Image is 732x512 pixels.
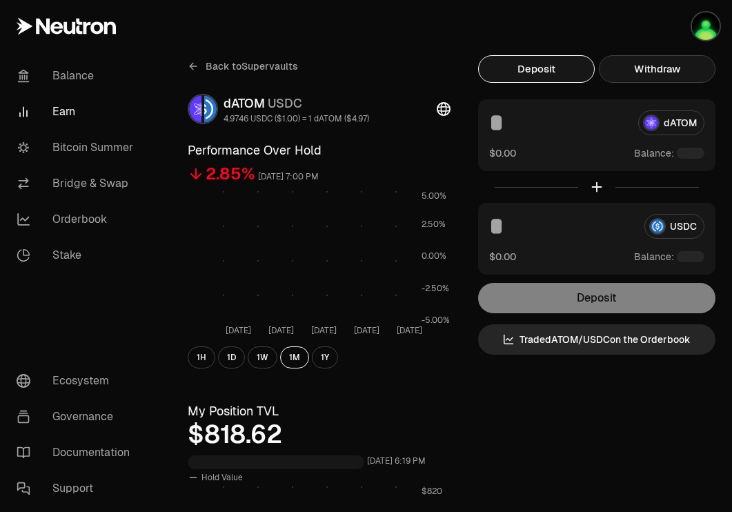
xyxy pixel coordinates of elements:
img: Atom Staking [692,12,720,40]
a: Balance [6,58,149,94]
a: Bridge & Swap [6,166,149,201]
button: 1H [188,346,215,368]
tspan: [DATE] [226,325,251,336]
div: 4.9746 USDC ($1.00) = 1 dATOM ($4.97) [224,113,369,124]
span: Hold Value [201,472,243,483]
img: dATOM Logo [189,95,201,123]
img: USDC Logo [204,95,217,123]
a: Orderbook [6,201,149,237]
a: TradedATOM/USDCon the Orderbook [478,324,715,355]
span: Balance: [634,146,674,160]
button: 1M [280,346,309,368]
tspan: [DATE] [311,325,337,336]
div: [DATE] 6:19 PM [367,453,426,469]
span: Balance: [634,250,674,264]
tspan: [DATE] [354,325,379,336]
tspan: [DATE] [397,325,422,336]
h3: My Position TVL [188,402,451,421]
button: $0.00 [489,250,516,264]
a: Support [6,471,149,506]
button: 1Y [312,346,338,368]
tspan: -5.00% [422,315,450,326]
a: Stake [6,237,149,273]
tspan: 5.00% [422,190,446,201]
button: Withdraw [599,55,715,83]
span: Back to Supervaults [206,59,298,73]
button: 1W [248,346,277,368]
div: [DATE] 7:00 PM [258,169,319,185]
span: USDC [268,95,302,111]
tspan: [DATE] [268,325,294,336]
h3: Performance Over Hold [188,141,451,160]
button: 1D [218,346,245,368]
div: 2.85% [206,163,255,185]
tspan: 2.50% [422,219,446,230]
a: Documentation [6,435,149,471]
tspan: $820 [422,486,442,497]
a: Back toSupervaults [188,55,298,77]
a: Ecosystem [6,363,149,399]
a: Earn [6,94,149,130]
div: $818.62 [188,421,451,449]
a: Bitcoin Summer [6,130,149,166]
div: dATOM [224,94,369,113]
tspan: 0.00% [422,250,446,262]
button: $0.00 [489,146,516,160]
button: Deposit [478,55,595,83]
a: Governance [6,399,149,435]
tspan: -2.50% [422,283,449,294]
